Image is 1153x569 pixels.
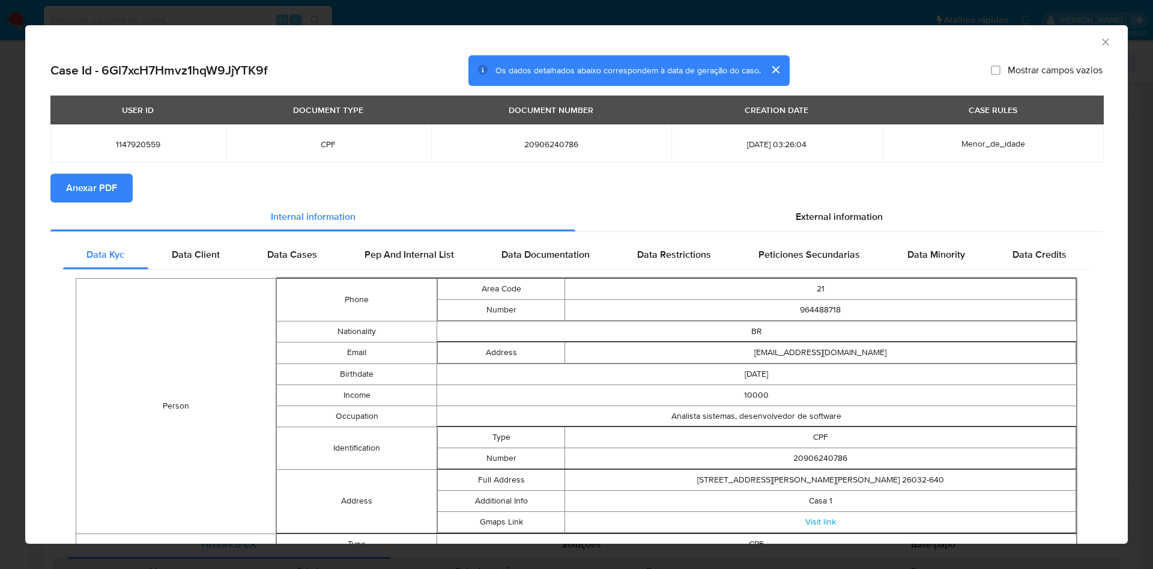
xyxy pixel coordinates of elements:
[437,278,565,299] td: Area Code
[50,202,1103,231] div: Detailed info
[501,100,601,120] div: DOCUMENT NUMBER
[365,248,454,261] span: Pep And Internal List
[501,248,590,261] span: Data Documentation
[50,174,133,202] button: Anexar PDF
[63,240,1090,269] div: Detailed internal info
[495,64,761,76] span: Os dados detalhados abaixo correspondem à data de geração do caso.
[86,248,124,261] span: Data Kyc
[637,248,711,261] span: Data Restrictions
[277,534,437,555] td: Type
[437,511,565,532] td: Gmaps Link
[76,278,276,534] td: Person
[796,210,883,224] span: External information
[1008,64,1103,76] span: Mostrar campos vazios
[277,342,437,364] td: Email
[686,139,868,150] span: [DATE] 03:26:04
[277,321,437,342] td: Nationality
[437,321,1076,342] td: BR
[805,516,836,528] a: Visit link
[286,100,371,120] div: DOCUMENT TYPE
[437,490,565,511] td: Additional Info
[565,342,1076,363] td: [EMAIL_ADDRESS][DOMAIN_NAME]
[277,406,437,427] td: Occupation
[50,62,267,78] h2: Case Id - 6Gl7xcH7Hmvz1hqW9JjYTK9f
[172,248,220,261] span: Data Client
[991,65,1000,75] input: Mostrar campos vazios
[25,25,1128,544] div: closure-recommendation-modal
[758,248,860,261] span: Peticiones Secundarias
[437,385,1076,406] td: 10000
[437,427,565,448] td: Type
[267,248,317,261] span: Data Cases
[277,469,437,533] td: Address
[277,364,437,385] td: Birthdate
[277,385,437,406] td: Income
[565,299,1076,320] td: 964488718
[66,175,117,201] span: Anexar PDF
[437,448,565,469] td: Number
[277,427,437,469] td: Identification
[65,139,211,150] span: 1147920559
[277,278,437,321] td: Phone
[240,139,417,150] span: CPF
[961,138,1025,150] span: Menor_de_idade
[437,469,565,490] td: Full Address
[907,248,965,261] span: Data Minority
[737,100,816,120] div: CREATION DATE
[437,364,1076,385] td: [DATE]
[437,299,565,320] td: Number
[1012,248,1067,261] span: Data Credits
[761,55,790,84] button: cerrar
[437,342,565,363] td: Address
[437,534,1076,555] td: CPF
[115,100,161,120] div: USER ID
[565,490,1076,511] td: Casa 1
[446,139,657,150] span: 20906240786
[437,406,1076,427] td: Analista sistemas, desenvolvedor de software
[1100,36,1110,47] button: Fechar a janela
[271,210,356,224] span: Internal information
[565,278,1076,299] td: 21
[961,100,1024,120] div: CASE RULES
[565,469,1076,490] td: [STREET_ADDRESS][PERSON_NAME][PERSON_NAME] 26032-640
[565,427,1076,448] td: CPF
[565,448,1076,469] td: 20906240786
